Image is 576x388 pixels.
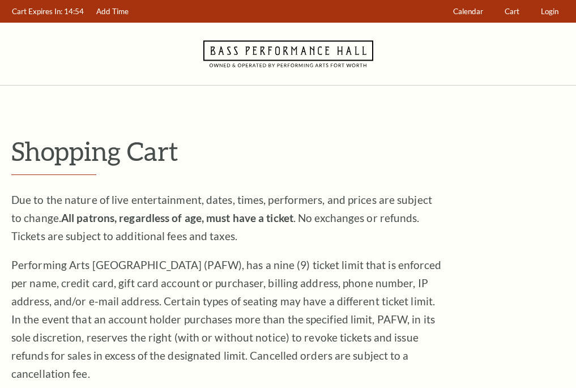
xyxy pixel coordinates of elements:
[453,7,483,16] span: Calendar
[12,7,62,16] span: Cart Expires In:
[541,7,558,16] span: Login
[11,137,565,165] p: Shopping Cart
[91,1,134,23] a: Add Time
[11,193,432,242] span: Due to the nature of live entertainment, dates, times, performers, and prices are subject to chan...
[500,1,525,23] a: Cart
[536,1,564,23] a: Login
[11,256,442,383] p: Performing Arts [GEOGRAPHIC_DATA] (PAFW), has a nine (9) ticket limit that is enforced per name, ...
[505,7,519,16] span: Cart
[61,211,293,224] strong: All patrons, regardless of age, must have a ticket
[448,1,489,23] a: Calendar
[64,7,84,16] span: 14:54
